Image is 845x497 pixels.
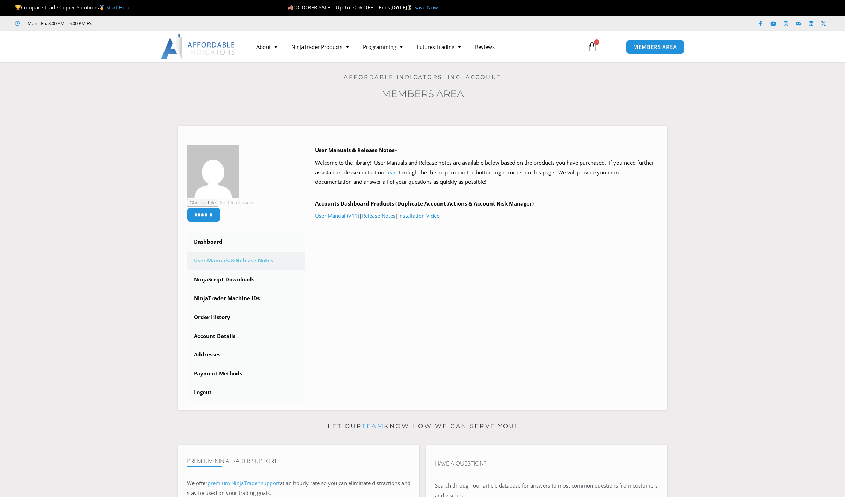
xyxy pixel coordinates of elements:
[315,158,658,187] p: Welcome to the library! User Manuals and Release notes are available below based on the products ...
[187,308,305,326] a: Order History
[249,39,579,55] nav: Menu
[187,252,305,270] a: User Manuals & Release Notes
[187,458,410,464] h4: Premium NinjaTrader Support
[104,20,209,27] iframe: Customer reviews powered by Trustpilot
[187,271,305,289] a: NinjaScript Downloads
[187,327,305,345] a: Account Details
[381,88,464,100] a: Members Area
[594,39,599,45] span: 0
[315,146,397,153] b: User Manuals & Release Notes–
[106,4,130,11] a: Start Here
[187,480,207,487] span: We offer
[386,169,399,176] a: team
[187,233,305,402] nav: Account pages
[362,212,395,219] a: Release Notes
[15,5,21,10] img: 🏆
[356,39,410,55] a: Programming
[187,480,410,496] span: at an hourly rate so you can eliminate distractions and stay focused on your trading goals.
[287,4,390,11] span: OCTOBER SALE | Up To 50% OFF | Ends
[288,5,293,10] img: 🍂
[187,346,305,364] a: Addresses
[187,145,239,198] img: ec3bb33043ccffed10e8752988fc4eb36e859d086be64d621b6960e7327b9300
[178,421,667,432] p: Let our know how we can serve you!
[187,289,305,308] a: NinjaTrader Machine IDs
[315,200,538,207] b: Accounts Dashboard Products (Duplicate Account Actions & Account Risk Manager) –
[15,4,130,11] span: Compare Trade Copier Solutions
[187,365,305,383] a: Payment Methods
[414,4,438,11] a: Save Now
[187,383,305,402] a: Logout
[435,460,658,467] h4: Have A Question?
[161,34,236,59] img: LogoAI | Affordable Indicators – NinjaTrader
[344,74,501,80] a: Affordable Indicators, Inc. Account
[407,5,413,10] img: ⌛
[410,39,468,55] a: Futures Trading
[577,37,607,57] a: 0
[315,212,359,219] a: User Manual (V11)
[468,39,502,55] a: Reviews
[207,480,280,487] a: premium NinjaTrader support
[398,212,440,219] a: Installation Video
[390,4,414,11] strong: [DATE]
[187,233,305,251] a: Dashboard
[362,423,384,430] a: team
[249,39,284,55] a: About
[99,5,104,10] img: 🥇
[626,40,684,54] a: MEMBERS AREA
[284,39,356,55] a: NinjaTrader Products
[315,211,658,221] p: | |
[633,44,677,50] span: MEMBERS AREA
[26,19,94,28] span: Mon - Fri: 8:00 AM – 6:00 PM EST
